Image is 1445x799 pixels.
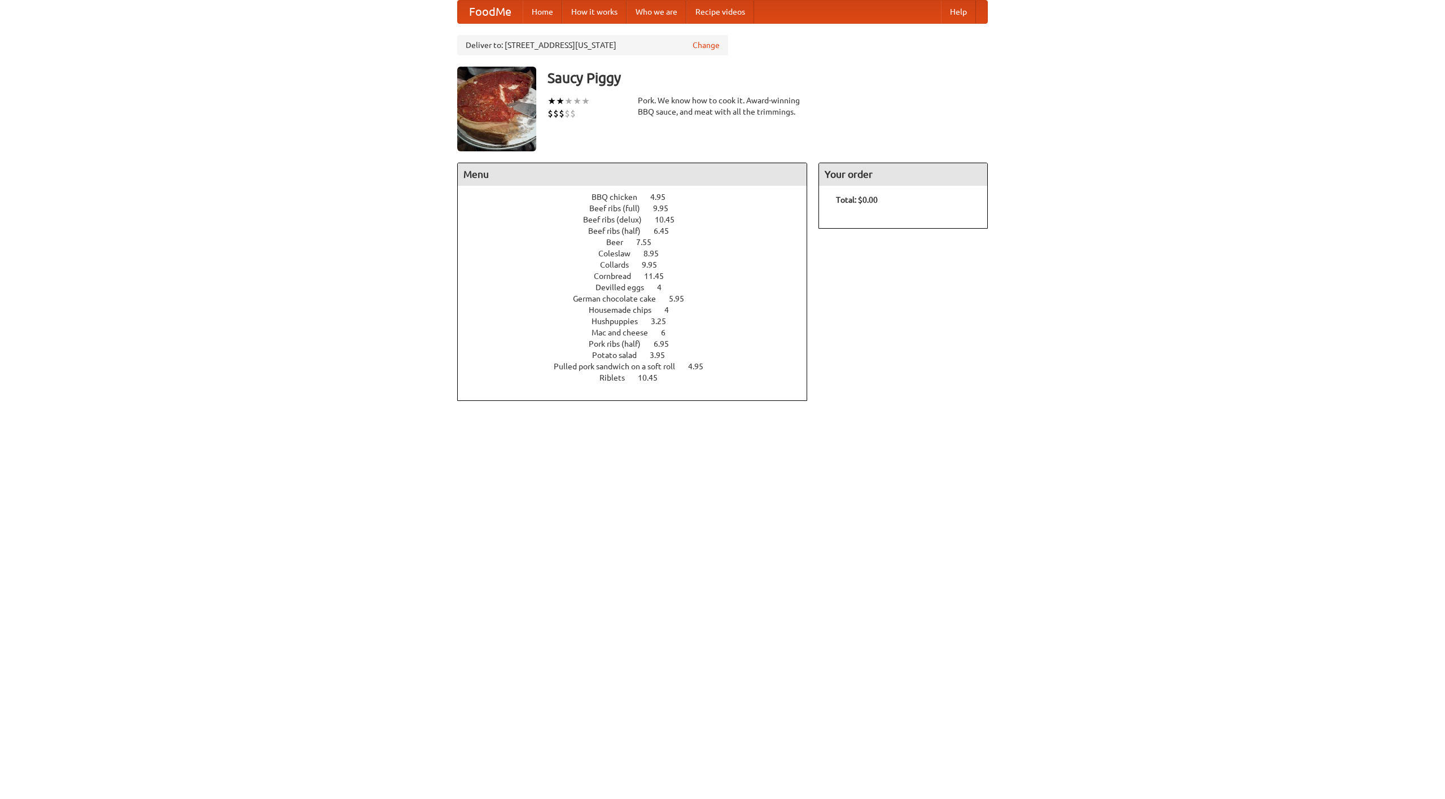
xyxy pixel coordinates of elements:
li: ★ [564,95,573,107]
a: Pulled pork sandwich on a soft roll 4.95 [554,362,724,371]
span: Hushpuppies [592,317,649,326]
span: 10.45 [655,215,686,224]
span: Housemade chips [589,305,663,315]
li: ★ [548,95,556,107]
span: Cornbread [594,272,642,281]
a: German chocolate cake 5.95 [573,294,705,303]
b: Total: $0.00 [836,195,878,204]
span: Riblets [599,373,636,382]
span: 4 [657,283,673,292]
a: Beef ribs (half) 6.45 [588,226,690,235]
span: Pulled pork sandwich on a soft roll [554,362,686,371]
h4: Menu [458,163,807,186]
span: 10.45 [638,373,669,382]
a: Riblets 10.45 [599,373,678,382]
a: Help [941,1,976,23]
span: 11.45 [644,272,675,281]
span: 9.95 [642,260,668,269]
span: Beef ribs (delux) [583,215,653,224]
a: Devilled eggs 4 [595,283,682,292]
span: German chocolate cake [573,294,667,303]
span: 4.95 [688,362,715,371]
span: Mac and cheese [592,328,659,337]
li: $ [548,107,553,120]
span: Beer [606,238,634,247]
a: BBQ chicken 4.95 [592,193,686,202]
a: Potato salad 3.95 [592,351,686,360]
span: BBQ chicken [592,193,649,202]
a: Change [693,40,720,51]
div: Pork. We know how to cook it. Award-winning BBQ sauce, and meat with all the trimmings. [638,95,807,117]
span: Collards [600,260,640,269]
a: Hushpuppies 3.25 [592,317,687,326]
a: Beef ribs (full) 9.95 [589,204,689,213]
a: FoodMe [458,1,523,23]
span: 4 [664,305,680,315]
a: Recipe videos [686,1,754,23]
a: Home [523,1,562,23]
h3: Saucy Piggy [548,67,988,89]
a: Who we are [627,1,686,23]
span: 8.95 [643,249,670,258]
li: $ [570,107,576,120]
li: ★ [573,95,581,107]
span: Potato salad [592,351,648,360]
img: angular.jpg [457,67,536,151]
span: 5.95 [669,294,695,303]
li: $ [553,107,559,120]
span: 3.25 [651,317,677,326]
a: Beef ribs (delux) 10.45 [583,215,695,224]
span: 7.55 [636,238,663,247]
a: Mac and cheese 6 [592,328,686,337]
span: Pork ribs (half) [589,339,652,348]
li: ★ [581,95,590,107]
span: 6 [661,328,677,337]
span: Devilled eggs [595,283,655,292]
a: Housemade chips 4 [589,305,690,315]
h4: Your order [819,163,987,186]
li: $ [559,107,564,120]
li: ★ [556,95,564,107]
span: Coleslaw [598,249,642,258]
span: 4.95 [650,193,677,202]
a: Cornbread 11.45 [594,272,685,281]
span: 9.95 [653,204,680,213]
a: Coleslaw 8.95 [598,249,680,258]
a: Pork ribs (half) 6.95 [589,339,690,348]
span: 6.95 [654,339,680,348]
li: $ [564,107,570,120]
span: 6.45 [654,226,680,235]
span: Beef ribs (half) [588,226,652,235]
span: Beef ribs (full) [589,204,651,213]
span: 3.95 [650,351,676,360]
a: How it works [562,1,627,23]
div: Deliver to: [STREET_ADDRESS][US_STATE] [457,35,728,55]
a: Beer 7.55 [606,238,672,247]
a: Collards 9.95 [600,260,678,269]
